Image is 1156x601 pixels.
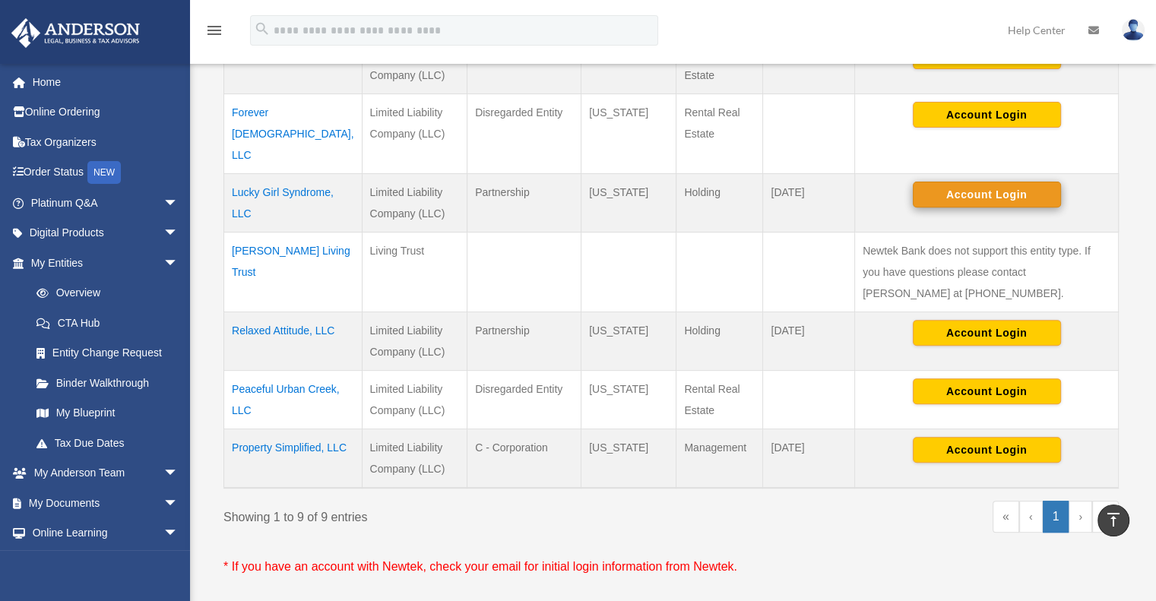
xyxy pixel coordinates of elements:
[11,518,201,549] a: Online Learningarrow_drop_down
[913,326,1061,338] a: Account Login
[1097,505,1129,536] a: vertical_align_top
[224,173,363,232] td: Lucky Girl Syndrome, LLC
[11,548,201,578] a: Billingarrow_drop_down
[11,157,201,188] a: Order StatusNEW
[1019,501,1043,533] a: Previous
[467,370,581,429] td: Disregarded Entity
[676,429,763,488] td: Management
[21,368,194,398] a: Binder Walkthrough
[223,501,660,528] div: Showing 1 to 9 of 9 entries
[362,93,467,173] td: Limited Liability Company (LLC)
[11,458,201,489] a: My Anderson Teamarrow_drop_down
[87,161,121,184] div: NEW
[11,127,201,157] a: Tax Organizers
[163,518,194,549] span: arrow_drop_down
[11,188,201,218] a: Platinum Q&Aarrow_drop_down
[11,248,194,278] a: My Entitiesarrow_drop_down
[163,488,194,519] span: arrow_drop_down
[467,93,581,173] td: Disregarded Entity
[913,182,1061,207] button: Account Login
[763,173,855,232] td: [DATE]
[581,93,676,173] td: [US_STATE]
[913,378,1061,404] button: Account Login
[362,429,467,488] td: Limited Liability Company (LLC)
[163,248,194,279] span: arrow_drop_down
[676,312,763,370] td: Holding
[7,18,144,48] img: Anderson Advisors Platinum Portal
[163,548,194,579] span: arrow_drop_down
[913,443,1061,455] a: Account Login
[205,21,223,40] i: menu
[993,501,1019,533] a: First
[362,370,467,429] td: Limited Liability Company (LLC)
[11,488,201,518] a: My Documentsarrow_drop_down
[581,312,676,370] td: [US_STATE]
[362,232,467,312] td: Living Trust
[11,67,201,97] a: Home
[362,312,467,370] td: Limited Liability Company (LLC)
[224,370,363,429] td: ​Peaceful Urban Creek, LLC
[21,428,194,458] a: Tax Due Dates
[21,278,186,308] a: Overview
[254,21,271,37] i: search
[21,338,194,369] a: Entity Change Request
[224,429,363,488] td: ​Property Simplified, LLC
[362,35,467,93] td: Limited Liability Company (LLC)
[1043,501,1069,533] a: 1
[676,370,763,429] td: Rental Real Estate
[913,108,1061,120] a: Account Login
[224,93,363,173] td: Forever [DEMOGRAPHIC_DATA], LLC
[1122,19,1145,41] img: User Pic
[467,312,581,370] td: Partnership
[467,429,581,488] td: C - Corporation
[224,232,363,312] td: [PERSON_NAME] Living Trust
[224,35,363,93] td: Floating Olive Hills, LLC
[913,188,1061,200] a: Account Login
[21,308,194,338] a: CTA Hub
[676,93,763,173] td: Rental Real Estate
[11,97,201,128] a: Online Ordering
[163,218,194,249] span: arrow_drop_down
[362,173,467,232] td: Limited Liability Company (LLC)
[1069,501,1092,533] a: Next
[1104,511,1123,529] i: vertical_align_top
[913,102,1061,128] button: Account Login
[11,218,201,248] a: Digital Productsarrow_drop_down
[1092,501,1119,533] a: Last
[913,384,1061,397] a: Account Login
[21,398,194,429] a: My Blueprint
[581,35,676,93] td: [US_STATE]
[676,173,763,232] td: Holding
[163,458,194,489] span: arrow_drop_down
[163,188,194,219] span: arrow_drop_down
[913,320,1061,346] button: Account Login
[205,27,223,40] a: menu
[676,35,763,93] td: Rental Real Estate
[581,429,676,488] td: [US_STATE]
[467,173,581,232] td: Partnership
[581,370,676,429] td: [US_STATE]
[581,173,676,232] td: [US_STATE]
[467,35,581,93] td: Disregarded Entity
[223,556,1119,577] p: * If you have an account with Newtek, check your email for initial login information from Newtek.
[224,312,363,370] td: Relaxed Attitude, LLC
[763,429,855,488] td: [DATE]
[763,312,855,370] td: [DATE]
[855,232,1119,312] td: Newtek Bank does not support this entity type. If you have questions please contact [PERSON_NAME]...
[913,437,1061,463] button: Account Login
